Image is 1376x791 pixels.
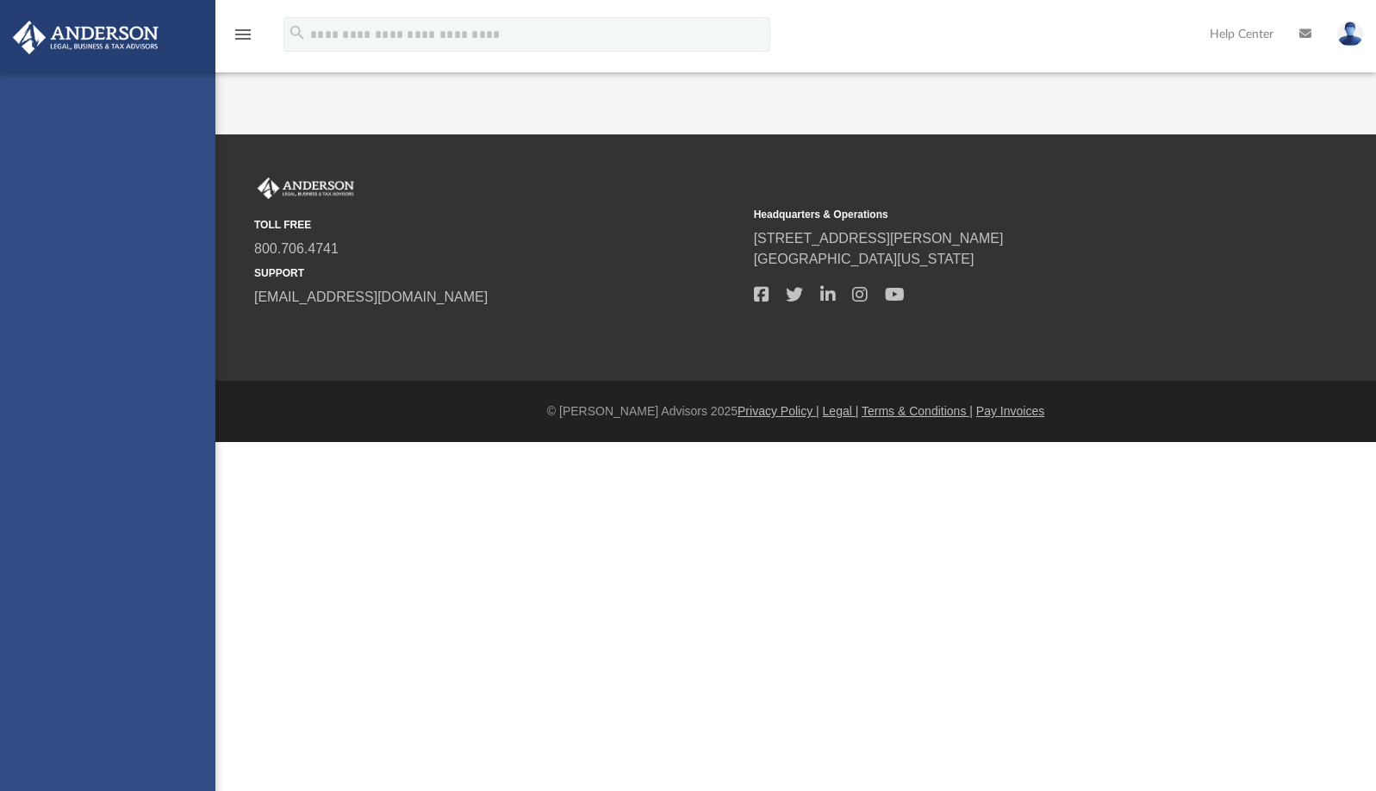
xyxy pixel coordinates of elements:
[1337,22,1363,47] img: User Pic
[254,265,742,281] small: SUPPORT
[254,241,339,256] a: 800.706.4741
[288,23,307,42] i: search
[862,404,973,418] a: Terms & Conditions |
[754,231,1004,246] a: [STREET_ADDRESS][PERSON_NAME]
[823,404,859,418] a: Legal |
[8,21,164,54] img: Anderson Advisors Platinum Portal
[976,404,1044,418] a: Pay Invoices
[754,252,974,266] a: [GEOGRAPHIC_DATA][US_STATE]
[215,402,1376,420] div: © [PERSON_NAME] Advisors 2025
[233,33,253,45] a: menu
[254,178,358,200] img: Anderson Advisors Platinum Portal
[254,217,742,233] small: TOLL FREE
[738,404,819,418] a: Privacy Policy |
[254,290,488,304] a: [EMAIL_ADDRESS][DOMAIN_NAME]
[233,24,253,45] i: menu
[754,207,1242,222] small: Headquarters & Operations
